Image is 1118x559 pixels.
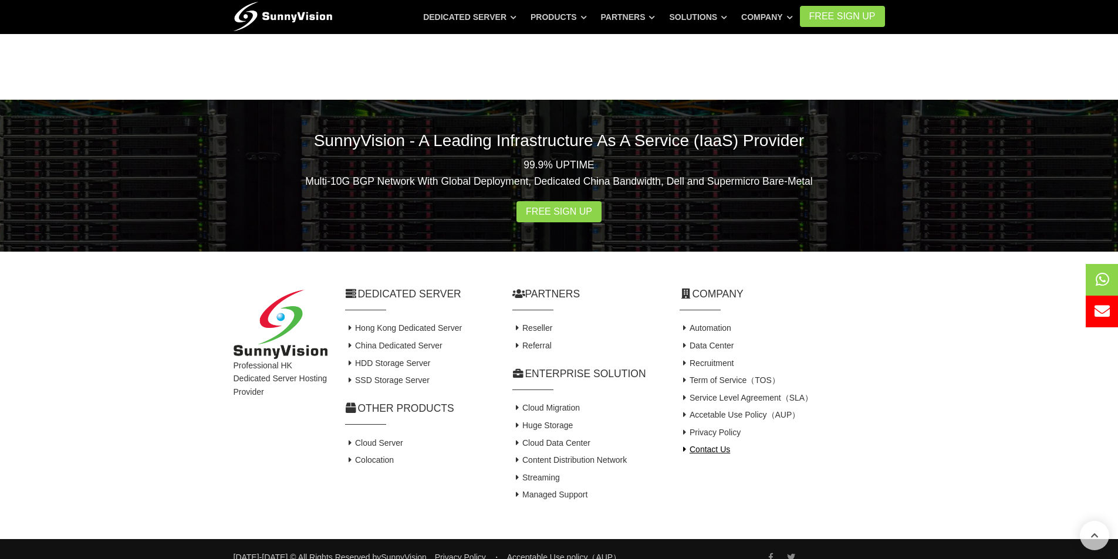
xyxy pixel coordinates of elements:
a: Cloud Data Center [512,438,590,448]
a: Automation [680,323,731,333]
a: HDD Storage Server [345,358,431,368]
a: Data Center [680,341,734,350]
a: Streaming [512,473,560,482]
a: Accetable Use Policy（AUP） [680,410,800,419]
h2: Partners [512,287,662,301]
h2: Enterprise Solution [512,367,662,381]
h2: Dedicated Server [345,287,495,301]
a: Partners [601,6,656,28]
h2: Other Products [345,401,495,416]
a: Colocation [345,455,394,465]
p: 99.9% UPTIME Multi-10G BGP Network With Global Deployment, Dedicated China Bandwidth, Dell and Su... [234,157,885,189]
a: Term of Service（TOS） [680,375,780,385]
a: China Dedicated Server [345,341,443,350]
a: Products [531,6,587,28]
a: Huge Storage [512,421,573,430]
a: Content Distribution Network [512,455,627,465]
a: Recruitment [680,358,734,368]
div: Professional HK Dedicated Server Hosting Provider [225,290,336,504]
a: Solutions [669,6,727,28]
a: Free Sign Up [516,201,602,222]
a: Service Level Agreement（SLA） [680,393,813,402]
a: Cloud Migration [512,403,580,412]
a: Dedicated Server [423,6,516,28]
img: SunnyVision Limited [234,290,327,360]
a: Reseller [512,323,553,333]
h2: SunnyVision - A Leading Infrastructure As A Service (IaaS) Provider [234,129,885,152]
h2: Company [680,287,885,301]
a: Managed Support [512,490,588,499]
a: Cloud Server [345,438,403,448]
a: Contact Us [680,445,731,454]
a: Hong Kong Dedicated Server [345,323,462,333]
a: Company [741,6,793,28]
a: Privacy Policy [680,428,741,437]
a: FREE Sign Up [800,6,885,27]
a: SSD Storage Server [345,375,430,385]
a: Referral [512,341,552,350]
